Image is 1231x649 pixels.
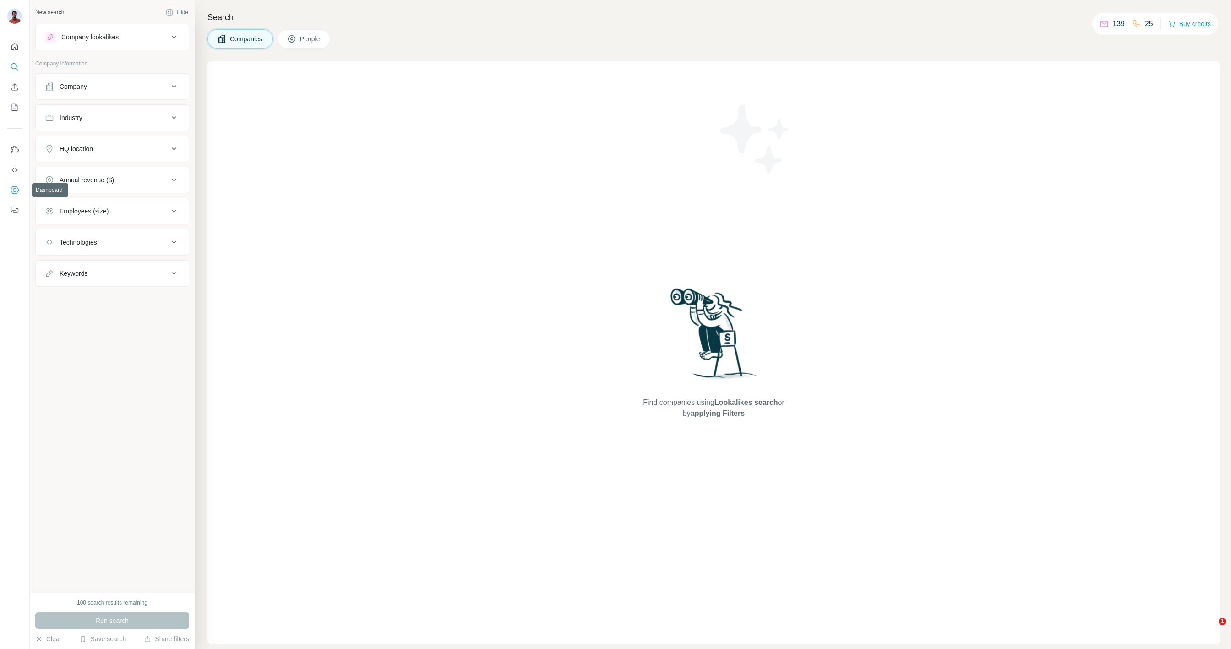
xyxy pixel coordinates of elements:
span: applying Filters [691,409,745,417]
p: Company information [35,60,189,68]
h4: Search [207,11,1220,24]
button: Company [36,76,189,98]
button: Company lookalikes [36,26,189,48]
div: Annual revenue ($) [60,175,114,185]
button: Feedback [7,202,22,218]
img: Surfe Illustration - Stars [714,98,796,180]
button: Search [7,59,22,75]
button: Share filters [144,634,189,644]
div: Industry [60,113,82,122]
button: Use Surfe on LinkedIn [7,142,22,158]
button: Technologies [36,231,189,253]
button: Annual revenue ($) [36,169,189,191]
img: Surfe Illustration - Woman searching with binoculars [666,286,762,388]
div: HQ location [60,144,93,153]
button: Clear [35,634,61,644]
button: Dashboard [7,182,22,198]
p: 139 [1112,18,1125,29]
div: Keywords [60,269,87,278]
div: Technologies [60,238,97,247]
span: Companies [230,34,263,44]
button: HQ location [36,138,189,160]
iframe: Intercom notifications message [1048,510,1231,615]
button: Keywords [36,262,189,284]
p: 25 [1145,18,1153,29]
button: My lists [7,99,22,115]
button: Quick start [7,38,22,55]
iframe: Intercom live chat [1200,618,1222,640]
button: Industry [36,107,189,129]
div: Company lookalikes [61,33,119,42]
button: Enrich CSV [7,79,22,95]
div: New search [35,8,64,16]
span: 1 [1219,618,1226,625]
div: Company [60,82,87,91]
img: Avatar [7,9,22,24]
div: Employees (size) [60,207,109,216]
div: 100 search results remaining [77,599,147,607]
button: Save search [79,634,126,644]
button: Use Surfe API [7,162,22,178]
span: Find companies using or by [640,397,787,419]
button: Employees (size) [36,200,189,222]
span: Lookalikes search [714,398,778,406]
span: People [300,34,321,44]
button: Hide [159,5,195,19]
button: Buy credits [1168,17,1211,30]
